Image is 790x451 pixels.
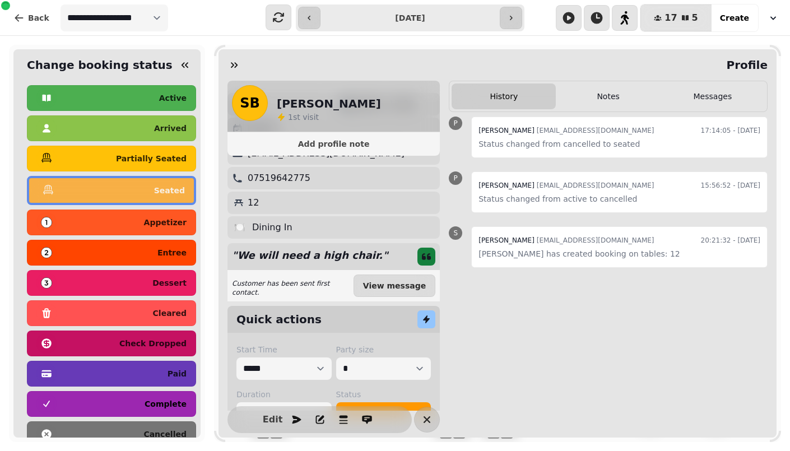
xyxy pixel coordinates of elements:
div: [EMAIL_ADDRESS][DOMAIN_NAME] [478,124,654,137]
p: cancelled [143,430,187,438]
p: Dining In [252,221,292,234]
p: visit [288,111,319,123]
label: Party size [336,344,431,355]
p: [PERSON_NAME] has created booking on tables: 12 [478,247,760,261]
label: Status [336,389,431,400]
button: Messages [661,83,765,109]
span: Add profile note [241,140,426,148]
span: P [454,120,458,127]
p: " We will need a high chair. " [227,243,393,268]
p: arrived [154,124,187,132]
span: Create [720,14,749,22]
span: SB [240,96,260,110]
time: 17:14:05 - [DATE] [701,124,760,137]
button: View message [354,275,435,297]
time: 15:56:52 - [DATE] [701,179,760,192]
p: active [159,94,187,102]
span: [PERSON_NAME] [478,182,535,189]
label: Duration [236,389,332,400]
span: [PERSON_NAME] [478,127,535,134]
button: entree [27,240,196,266]
p: check dropped [119,340,187,347]
span: Edit [266,415,280,424]
p: partially seated [116,155,187,162]
span: View message [363,282,426,290]
div: [EMAIL_ADDRESS][DOMAIN_NAME] [478,234,654,247]
button: check dropped [27,331,196,356]
p: cleared [153,309,187,317]
button: cancelled [27,421,196,447]
h2: Change booking status [22,57,173,73]
p: 12 [248,196,259,210]
span: P [454,175,458,182]
p: entree [157,249,187,257]
button: complete [27,391,196,417]
span: Back [28,14,49,22]
button: History [452,83,556,109]
button: Add profile note [232,137,435,151]
p: Status changed from cancelled to seated [478,137,760,151]
button: seated [27,176,196,205]
time: 20:21:32 - [DATE] [701,234,760,247]
p: Customer has been sent first contact. [232,279,354,297]
h2: Profile [722,57,768,73]
p: complete [145,400,187,408]
button: active [27,85,196,111]
p: dessert [152,279,187,287]
p: 🍽️ [234,221,245,234]
span: st [293,113,303,122]
button: Back [4,4,58,31]
p: 07519642775 [248,171,310,185]
span: S [453,230,458,236]
p: Status changed from active to cancelled [478,192,760,206]
div: [EMAIL_ADDRESS][DOMAIN_NAME] [478,179,654,192]
button: appetizer [27,210,196,235]
span: [PERSON_NAME] [478,236,535,244]
p: appetizer [144,218,187,226]
button: cleared [27,300,196,326]
button: paid [27,361,196,387]
p: seated [154,187,185,194]
p: paid [168,370,187,378]
h2: [PERSON_NAME] [277,96,381,111]
h2: Quick actions [236,311,322,327]
button: partially seated [27,146,196,171]
button: Edit [262,408,284,431]
span: 1 [288,113,293,122]
label: Start Time [236,344,332,355]
button: Notes [556,83,660,109]
button: 175 [640,4,711,31]
span: 5 [692,13,698,22]
button: Create [711,4,758,31]
span: 17 [664,13,677,22]
button: arrived [27,115,196,141]
button: dessert [27,270,196,296]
